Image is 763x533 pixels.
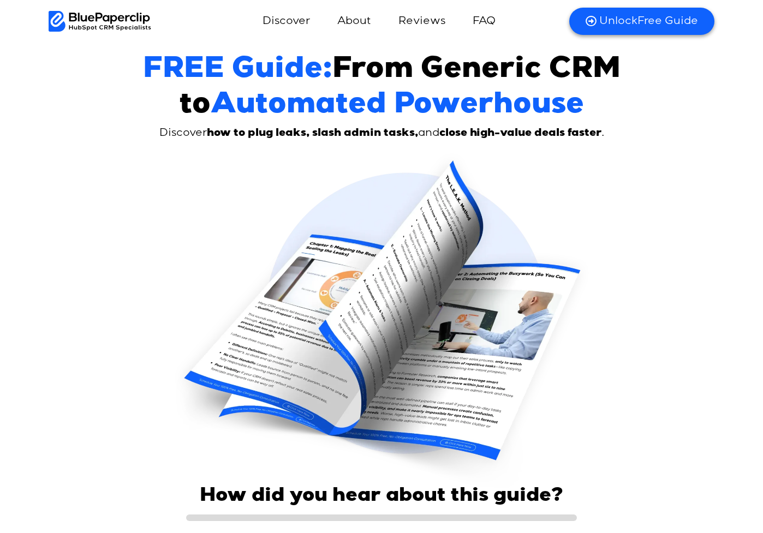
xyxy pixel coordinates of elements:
[211,92,584,121] span: Automated Powerhouse
[439,128,601,139] strong: close high-value deals faster
[143,56,332,86] span: FREE Guide:
[122,53,641,124] h1: From Generic CRM to
[462,8,506,34] a: FAQ
[49,11,151,32] img: BluePaperClip Logo black
[192,8,569,34] nav: Menu
[200,486,563,509] h2: How did you hear about this guide?
[252,8,321,34] a: Discover
[599,16,637,27] span: Unlock
[388,8,456,34] a: Reviews
[599,14,698,28] span: Free Guide
[136,124,627,142] p: Discover and .
[326,8,382,34] a: About
[569,8,714,35] a: UnlockFree Guide
[207,128,418,139] strong: how to plug leaks, slash admin tasks,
